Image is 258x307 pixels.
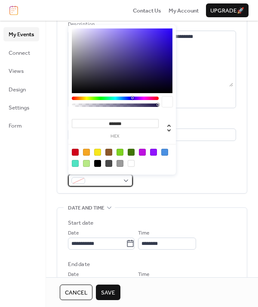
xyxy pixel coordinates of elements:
[68,229,79,238] span: Date
[3,27,39,41] a: My Events
[72,134,159,139] label: hex
[9,67,24,75] span: Views
[3,100,39,114] a: Settings
[72,160,79,167] div: #50E3C2
[128,160,135,167] div: #FFFFFF
[83,149,90,156] div: #F5A623
[210,6,244,15] span: Upgrade 🚀
[9,6,18,15] img: logo
[72,149,79,156] div: #D0021B
[9,122,22,130] span: Form
[206,3,249,17] button: Upgrade🚀
[83,160,90,167] div: #B8E986
[94,160,101,167] div: #000000
[3,64,39,78] a: Views
[138,229,149,238] span: Time
[105,160,112,167] div: #4A4A4A
[3,82,39,96] a: Design
[3,119,39,132] a: Form
[128,149,135,156] div: #417505
[9,49,30,57] span: Connect
[3,46,39,60] a: Connect
[150,149,157,156] div: #9013FE
[161,149,168,156] div: #4A90E2
[94,149,101,156] div: #F8E71C
[117,149,123,156] div: #7ED321
[9,103,29,112] span: Settings
[68,270,79,279] span: Date
[133,6,161,15] a: Contact Us
[138,270,149,279] span: Time
[101,288,115,297] span: Save
[139,149,146,156] div: #BD10E0
[68,204,104,213] span: Date and time
[105,149,112,156] div: #8B572A
[65,288,87,297] span: Cancel
[117,160,123,167] div: #9B9B9B
[68,260,90,269] div: End date
[169,6,199,15] a: My Account
[9,85,26,94] span: Design
[96,285,120,300] button: Save
[68,219,93,227] div: Start date
[60,285,92,300] button: Cancel
[9,30,34,39] span: My Events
